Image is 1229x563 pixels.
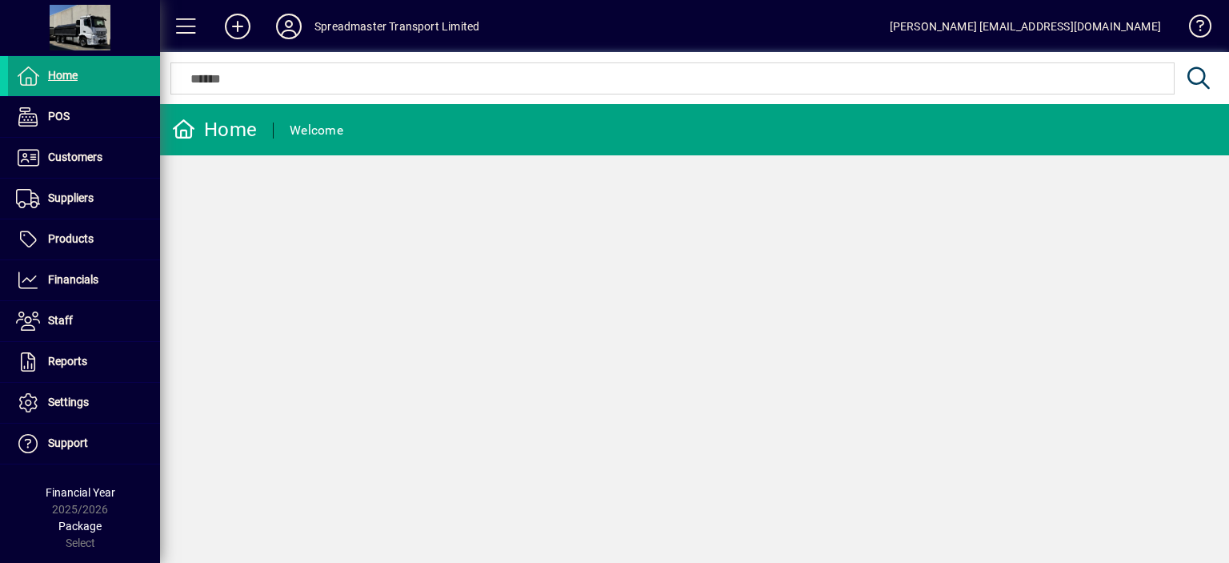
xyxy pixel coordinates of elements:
a: Settings [8,383,160,423]
a: Reports [8,342,160,382]
button: Profile [263,12,314,41]
div: [PERSON_NAME] [EMAIL_ADDRESS][DOMAIN_NAME] [890,14,1161,39]
span: POS [48,110,70,123]
a: Products [8,219,160,259]
span: Reports [48,355,87,368]
span: Package [58,520,102,533]
span: Support [48,436,88,449]
span: Staff [48,314,73,327]
a: Support [8,424,160,464]
a: Staff [8,301,160,341]
span: Settings [48,396,89,408]
button: Add [212,12,263,41]
span: Customers [48,151,102,163]
span: Financials [48,273,98,286]
span: Financial Year [46,486,115,499]
a: POS [8,97,160,137]
a: Knowledge Base [1177,3,1209,55]
a: Financials [8,260,160,300]
a: Customers [8,138,160,178]
a: Suppliers [8,179,160,219]
div: Home [172,117,257,143]
span: Products [48,232,94,245]
div: Welcome [290,118,343,143]
div: Spreadmaster Transport Limited [314,14,479,39]
span: Home [48,69,78,82]
span: Suppliers [48,191,94,204]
